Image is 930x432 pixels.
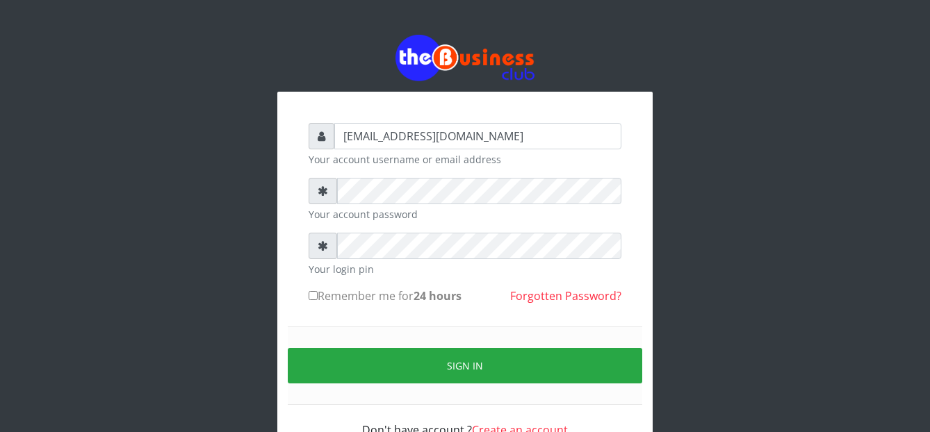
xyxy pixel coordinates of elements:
[309,262,621,276] small: Your login pin
[309,207,621,222] small: Your account password
[288,348,642,383] button: Sign in
[309,288,462,304] label: Remember me for
[414,288,462,304] b: 24 hours
[334,123,621,149] input: Username or email address
[309,291,318,300] input: Remember me for24 hours
[510,288,621,304] a: Forgotten Password?
[309,152,621,167] small: Your account username or email address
